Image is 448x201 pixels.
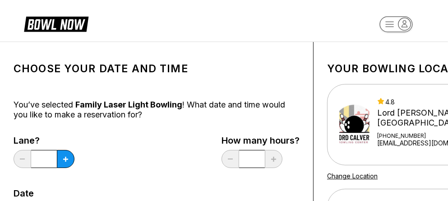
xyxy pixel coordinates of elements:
h1: Choose your Date and time [14,62,300,75]
img: Lord Calvert Bowling Center [339,100,369,150]
label: Lane? [14,136,74,145]
span: Family Laser Light Bowling [75,100,182,109]
div: You’ve selected ! What date and time would you like to make a reservation for? [14,100,300,120]
label: Date [14,188,34,198]
label: How many hours? [222,136,300,145]
a: Change Location [327,172,378,180]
